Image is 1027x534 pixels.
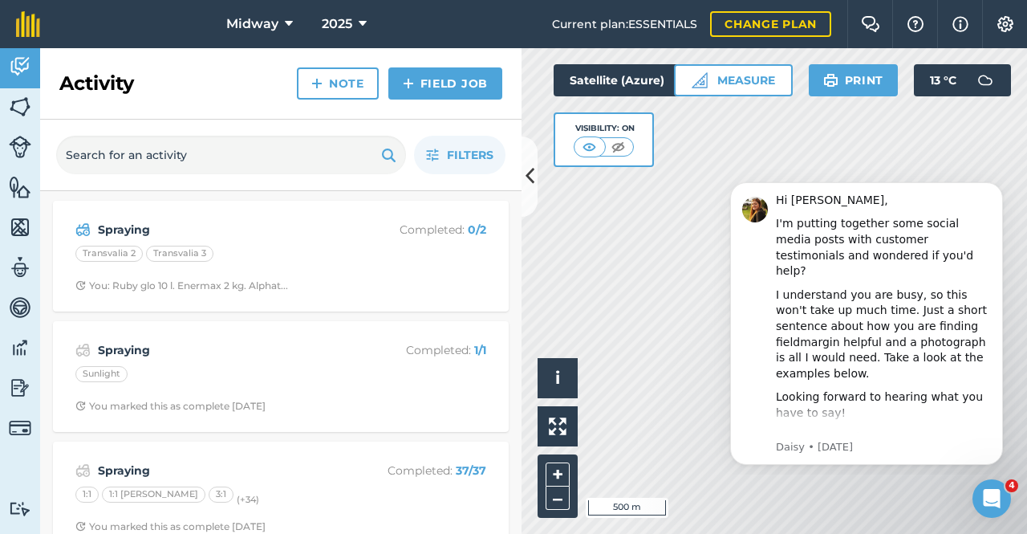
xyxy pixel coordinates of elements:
[75,280,86,291] img: Clock with arrow pointing clockwise
[9,417,31,439] img: svg+xml;base64,PD94bWwgdmVyc2lvbj0iMS4wIiBlbmNvZGluZz0idXRmLTgiPz4KPCEtLSBHZW5lcmF0b3I6IEFkb2JlIE...
[75,366,128,382] div: Sunlight
[75,220,91,239] img: svg+xml;base64,PD94bWwgdmVyc2lvbj0iMS4wIiBlbmNvZGluZz0idXRmLTgiPz4KPCEtLSBHZW5lcmF0b3I6IEFkb2JlIE...
[914,64,1011,96] button: 13 °C
[75,520,266,533] div: You marked this as complete [DATE]
[59,71,134,96] h2: Activity
[809,64,899,96] button: Print
[322,14,352,34] span: 2025
[9,336,31,360] img: svg+xml;base64,PD94bWwgdmVyc2lvbj0iMS4wIiBlbmNvZGluZz0idXRmLTgiPz4KPCEtLSBHZW5lcmF0b3I6IEFkb2JlIE...
[579,139,599,155] img: svg+xml;base64,PHN2ZyB4bWxucz0iaHR0cDovL3d3dy53My5vcmcvMjAwMC9zdmciIHdpZHRoPSI1MCIgaGVpZ2h0PSI0MC...
[996,16,1015,32] img: A cog icon
[311,74,323,93] img: svg+xml;base64,PHN2ZyB4bWxucz0iaHR0cDovL3d3dy53My5vcmcvMjAwMC9zdmciIHdpZHRoPSIxNCIgaGVpZ2h0PSIyNC...
[823,71,838,90] img: svg+xml;base64,PHN2ZyB4bWxucz0iaHR0cDovL3d3dy53My5vcmcvMjAwMC9zdmciIHdpZHRoPSIxOSIgaGVpZ2h0PSIyNC...
[226,14,278,34] span: Midway
[906,16,925,32] img: A question mark icon
[297,67,379,100] a: Note
[710,11,831,37] a: Change plan
[1005,479,1018,492] span: 4
[359,462,486,479] p: Completed :
[9,136,31,158] img: svg+xml;base64,PD94bWwgdmVyc2lvbj0iMS4wIiBlbmNvZGluZz0idXRmLTgiPz4KPCEtLSBHZW5lcmF0b3I6IEFkb2JlIE...
[56,136,406,174] input: Search for an activity
[706,168,1027,475] iframe: Intercom notifications message
[75,400,266,413] div: You marked this as complete [DATE]
[538,358,578,398] button: i
[75,401,86,411] img: Clock with arrow pointing clockwise
[9,215,31,239] img: svg+xml;base64,PHN2ZyB4bWxucz0iaHR0cDovL3d3dy53My5vcmcvMjAwMC9zdmciIHdpZHRoPSI1NiIgaGVpZ2h0PSI2MC...
[359,341,486,359] p: Completed :
[456,463,486,478] strong: 37 / 37
[9,255,31,279] img: svg+xml;base64,PD94bWwgdmVyc2lvbj0iMS4wIiBlbmNvZGluZz0idXRmLTgiPz4KPCEtLSBHZW5lcmF0b3I6IEFkb2JlIE...
[549,418,566,435] img: Four arrows, one pointing top left, one top right, one bottom right and the last bottom left
[546,463,570,487] button: +
[98,462,352,479] strong: Spraying
[75,340,91,360] img: svg+xml;base64,PD94bWwgdmVyc2lvbj0iMS4wIiBlbmNvZGluZz0idXRmLTgiPz4KPCEtLSBHZW5lcmF0b3I6IEFkb2JlIE...
[359,221,486,238] p: Completed :
[381,145,396,165] img: svg+xml;base64,PHN2ZyB4bWxucz0iaHR0cDovL3d3dy53My5vcmcvMjAwMC9zdmciIHdpZHRoPSIxOSIgaGVpZ2h0PSIyNC...
[447,146,493,164] span: Filters
[16,11,40,37] img: fieldmargin Logo
[952,14,968,34] img: svg+xml;base64,PHN2ZyB4bWxucz0iaHR0cDovL3d3dy53My5vcmcvMjAwMC9zdmciIHdpZHRoPSIxNyIgaGVpZ2h0PSIxNy...
[237,494,259,505] small: (+ 34 )
[969,64,1001,96] img: svg+xml;base64,PD94bWwgdmVyc2lvbj0iMS4wIiBlbmNvZGluZz0idXRmLTgiPz4KPCEtLSBHZW5lcmF0b3I6IEFkb2JlIE...
[554,64,708,96] button: Satellite (Azure)
[9,175,31,199] img: svg+xml;base64,PHN2ZyB4bWxucz0iaHR0cDovL3d3dy53My5vcmcvMjAwMC9zdmciIHdpZHRoPSI1NiIgaGVpZ2h0PSI2MC...
[98,221,352,238] strong: Spraying
[9,376,31,400] img: svg+xml;base64,PD94bWwgdmVyc2lvbj0iMS4wIiBlbmNvZGluZz0idXRmLTgiPz4KPCEtLSBHZW5lcmF0b3I6IEFkb2JlIE...
[9,55,31,79] img: svg+xml;base64,PD94bWwgdmVyc2lvbj0iMS4wIiBlbmNvZGluZz0idXRmLTgiPz4KPCEtLSBHZW5lcmF0b3I6IEFkb2JlIE...
[608,139,628,155] img: svg+xml;base64,PHN2ZyB4bWxucz0iaHR0cDovL3d3dy53My5vcmcvMjAwMC9zdmciIHdpZHRoPSI1MCIgaGVpZ2h0PSI0MC...
[474,343,486,357] strong: 1 / 1
[552,15,697,33] span: Current plan : ESSENTIALS
[75,279,288,292] div: You: Ruby glo 10 l. Enermax 2 kg. Alphat...
[75,246,143,262] div: Transvalia 2
[9,501,31,516] img: svg+xml;base64,PD94bWwgdmVyc2lvbj0iMS4wIiBlbmNvZGluZz0idXRmLTgiPz4KPCEtLSBHZW5lcmF0b3I6IEFkb2JlIE...
[403,74,414,93] img: svg+xml;base64,PHN2ZyB4bWxucz0iaHR0cDovL3d3dy53My5vcmcvMjAwMC9zdmciIHdpZHRoPSIxNCIgaGVpZ2h0PSIyNC...
[75,487,99,503] div: 1:1
[9,95,31,119] img: svg+xml;base64,PHN2ZyB4bWxucz0iaHR0cDovL3d3dy53My5vcmcvMjAwMC9zdmciIHdpZHRoPSI1NiIgaGVpZ2h0PSI2MC...
[692,72,708,88] img: Ruler icon
[930,64,956,96] span: 13 ° C
[102,487,205,503] div: 1:1 [PERSON_NAME]
[9,296,31,320] img: svg+xml;base64,PD94bWwgdmVyc2lvbj0iMS4wIiBlbmNvZGluZz0idXRmLTgiPz4KPCEtLSBHZW5lcmF0b3I6IEFkb2JlIE...
[75,461,91,480] img: svg+xml;base64,PD94bWwgdmVyc2lvbj0iMS4wIiBlbmNvZGluZz0idXRmLTgiPz4KPCEtLSBHZW5lcmF0b3I6IEFkb2JlIE...
[63,210,499,302] a: SprayingCompleted: 0/2Transvalia 2Transvalia 3Clock with arrow pointing clockwiseYou: Ruby glo 10...
[75,521,86,532] img: Clock with arrow pointing clockwise
[674,64,793,96] button: Measure
[574,122,635,135] div: Visibility: On
[209,487,233,503] div: 3:1
[98,341,352,359] strong: Spraying
[861,16,880,32] img: Two speech bubbles overlapping with the left bubble in the forefront
[388,67,502,100] a: Field Job
[468,222,486,237] strong: 0 / 2
[972,479,1011,518] iframe: Intercom live chat
[63,331,499,422] a: SprayingCompleted: 1/1SunlightClock with arrow pointing clockwiseYou marked this as complete [DATE]
[546,487,570,510] button: –
[146,246,213,262] div: Transvalia 3
[414,136,505,174] button: Filters
[555,368,560,388] span: i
